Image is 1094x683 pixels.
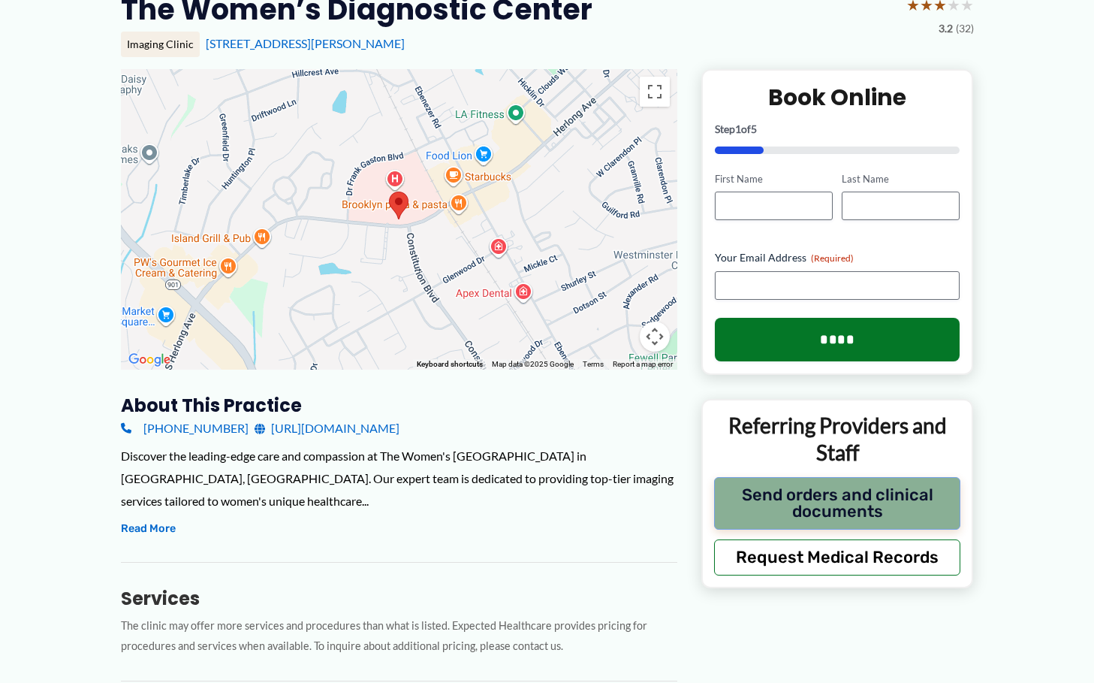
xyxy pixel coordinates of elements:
span: (32) [956,19,974,38]
a: [PHONE_NUMBER] [121,417,249,440]
span: 5 [751,122,757,135]
label: First Name [715,172,833,186]
p: The clinic may offer more services and procedures than what is listed. Expected Healthcare provid... [121,616,677,657]
span: 1 [735,122,741,135]
span: 3.2 [939,19,953,38]
a: [STREET_ADDRESS][PERSON_NAME] [206,36,405,50]
p: Step of [715,124,960,134]
div: Discover the leading-edge care and compassion at The Women's [GEOGRAPHIC_DATA] in [GEOGRAPHIC_DAT... [121,445,677,512]
span: Map data ©2025 Google [492,360,574,368]
h2: Book Online [715,83,960,112]
a: Terms (opens in new tab) [583,360,604,368]
label: Your Email Address [715,250,960,265]
h3: Services [121,587,677,610]
button: Keyboard shortcuts [417,359,483,370]
button: Request Medical Records [714,539,961,576]
img: Google [125,350,174,370]
span: (Required) [811,252,854,264]
div: Imaging Clinic [121,32,200,57]
label: Last Name [842,172,960,186]
a: [URL][DOMAIN_NAME] [255,417,399,440]
a: Open this area in Google Maps (opens a new window) [125,350,174,370]
a: Report a map error [613,360,673,368]
button: Send orders and clinical documents [714,477,961,530]
button: Map camera controls [640,322,670,352]
p: Referring Providers and Staff [714,412,961,467]
h3: About this practice [121,394,677,417]
button: Read More [121,520,176,538]
button: Toggle fullscreen view [640,77,670,107]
